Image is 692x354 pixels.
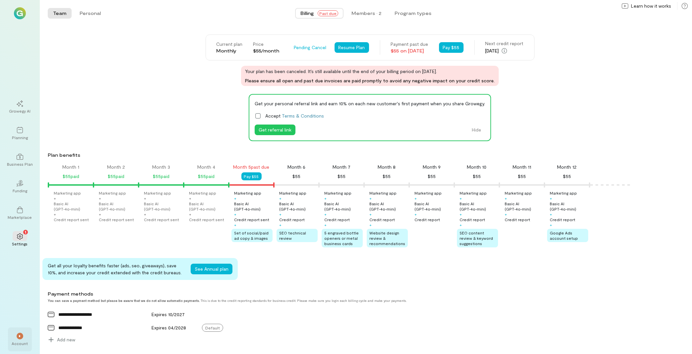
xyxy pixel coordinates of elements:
div: $55 [518,172,526,180]
div: $55 paid [198,172,215,180]
button: Members · 2 [346,8,387,19]
div: + [550,212,552,217]
a: Planning [8,122,32,145]
div: Basic AI (GPT‑4o‑mini) [550,201,588,212]
div: + [189,196,191,201]
a: Funding [8,175,32,199]
button: Resume Plan [335,42,369,53]
div: + [54,212,56,217]
div: Growegy AI [9,108,31,114]
div: Current plan [217,41,243,47]
div: Month 4 [197,164,215,170]
div: $55 [473,172,481,180]
div: + [99,212,101,217]
button: Program types [389,8,437,19]
div: Credit report sent [189,217,224,222]
span: 1 [25,229,26,235]
div: $55 [292,172,300,180]
a: Settings [8,228,32,252]
button: Team [48,8,72,19]
div: Credit report [460,217,485,222]
div: Credit report sent [99,217,134,222]
span: Website design review & recommendations [369,230,405,246]
div: $55 [383,172,391,180]
strong: You can save a payment method but please be aware that we do not allow automatic payments. [48,299,200,303]
div: + [324,196,327,201]
span: Past due [318,10,338,16]
div: Basic AI (GPT‑4o‑mini) [189,201,227,212]
div: Month 6 [287,164,305,170]
div: Basic AI (GPT‑4o‑mini) [324,201,363,212]
div: Get your personal referral link and earn 10% on each new customer's first payment when you share ... [255,100,485,107]
div: Credit report sent [234,217,269,222]
div: Month 2 [107,164,125,170]
div: + [505,196,507,201]
span: Your plan has been canceled. It’s still available until the end of your billing period on [DATE]. [245,68,495,75]
span: Default [202,324,223,332]
div: Month 10 [467,164,487,170]
div: Basic AI (GPT‑4o‑mini) [505,201,543,212]
button: Pending Cancel [290,42,331,53]
div: Credit report sent [54,217,89,222]
a: Business Plan [8,148,32,172]
div: Credit report [505,217,530,222]
div: *Account [8,327,32,351]
span: SEO content review & keyword suggestions [460,230,493,246]
div: + [550,222,552,227]
div: $55 [338,172,346,180]
a: Growegy AI [8,95,32,119]
div: $55 paid [153,172,169,180]
div: Marketing app [550,190,577,196]
div: Marketing app [505,190,532,196]
div: Planning [12,135,28,140]
div: + [460,212,462,217]
span: Learn how it works [631,3,671,9]
div: Marketing app [54,190,81,196]
a: Marketplace [8,201,32,225]
div: Members · 2 [351,10,381,17]
div: Funding [13,188,27,193]
div: Monthly [217,47,243,54]
div: + [279,222,282,227]
div: Basic AI (GPT‑4o‑mini) [144,201,182,212]
div: Month 9 [423,164,441,170]
div: + [99,196,101,201]
button: Get referral link [255,125,295,135]
div: Month 12 [557,164,577,170]
div: Credit report sent [144,217,179,222]
div: Basic AI (GPT‑4o‑mini) [460,201,498,212]
div: + [369,222,372,227]
div: Plan benefits [48,152,689,158]
div: + [234,222,236,227]
div: Marketing app [414,190,442,196]
div: + [279,196,282,201]
div: $55 paid [63,172,79,180]
div: Month 5 past due [233,164,270,170]
div: Month 11 [513,164,531,170]
div: Marketing app [144,190,171,196]
div: + [460,222,462,227]
div: This is due to the credit reporting standards for business credit. Please make sure you login eac... [48,299,625,303]
div: $55 paid [108,172,124,180]
div: Price [253,41,280,47]
span: Accept [265,112,324,119]
div: Payment methods [48,291,625,297]
div: + [369,196,372,201]
div: + [324,212,327,217]
div: Basic AI (GPT‑4o‑mini) [234,201,273,212]
div: Basic AI (GPT‑4o‑mini) [54,201,92,212]
div: Marketing app [369,190,397,196]
div: + [189,212,191,217]
div: + [234,212,236,217]
div: $55 [428,172,436,180]
div: + [234,196,236,201]
div: [DATE] [485,47,524,55]
div: Credit report [369,217,395,222]
span: 5 engraved bottle openers or metal business cards [324,230,359,246]
div: Marketing app [324,190,351,196]
div: + [369,212,372,217]
div: Marketing app [234,190,261,196]
div: + [324,222,327,227]
span: SEO technical review [279,230,306,240]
